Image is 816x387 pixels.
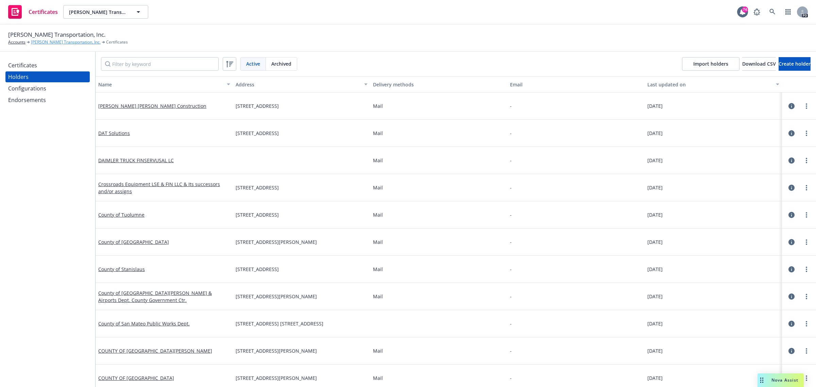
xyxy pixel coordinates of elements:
div: Email [510,81,642,88]
button: Name [96,76,233,92]
a: County of [GEOGRAPHIC_DATA] [98,239,169,245]
a: more [802,211,811,219]
a: more [802,156,811,165]
div: Last updated on [647,81,772,88]
a: more [802,102,811,110]
span: [STREET_ADDRESS] [236,211,279,218]
span: Certificates [106,39,128,45]
a: County of Stanislaus [98,266,145,272]
button: Delivery methods [370,76,508,92]
div: Drag to move [758,373,766,387]
div: Name [98,81,223,88]
div: - [510,320,512,327]
div: Delivery methods [373,81,505,88]
div: Mail [373,347,505,354]
div: - [510,157,512,164]
span: [STREET_ADDRESS][PERSON_NAME] [236,347,317,354]
a: more [802,265,811,273]
span: [STREET_ADDRESS] [236,130,279,137]
div: Endorsements [8,95,46,105]
div: [DATE] [647,211,779,218]
a: Endorsements [5,95,90,105]
div: - [510,130,512,137]
span: [STREET_ADDRESS] [236,102,279,110]
span: Import holders [693,61,728,67]
a: Crossroads Equipment LSE & FIN LLC & Its successors and/or assigns [98,181,220,195]
a: more [802,129,811,137]
div: Mail [373,211,505,218]
a: Search [766,5,779,19]
button: Last updated on [645,76,782,92]
a: Certificates [5,60,90,71]
button: Email [507,76,645,92]
div: - [510,293,512,300]
a: Switch app [781,5,795,19]
div: - [510,374,512,382]
a: Certificates [5,2,61,21]
button: Address [233,76,370,92]
a: more [802,238,811,246]
a: County of [GEOGRAPHIC_DATA][PERSON_NAME] & Airports Dept. County Government Ctr. [98,290,212,303]
div: [DATE] [647,130,779,137]
a: County of Tuolumne [98,212,144,218]
input: Filter by keyword [101,57,219,71]
button: Create holder [779,57,811,71]
a: DAIMLER TRUCK FINSERVUSAL LC [98,157,174,164]
a: more [802,292,811,301]
span: [PERSON_NAME] Transportation, Inc. [69,9,128,16]
span: Archived [271,60,291,67]
a: Import holders [682,57,739,71]
a: Report a Bug [750,5,764,19]
div: [DATE] [647,157,779,164]
div: Mail [373,184,505,191]
div: Mail [373,157,505,164]
div: 74 [742,5,748,12]
a: County of San Mateo Public Works Dept. [98,320,190,327]
div: Mail [373,374,505,382]
span: [STREET_ADDRESS][PERSON_NAME] [236,374,317,382]
span: [STREET_ADDRESS] [236,184,279,191]
div: [DATE] [647,266,779,273]
div: - [510,238,512,246]
a: Accounts [8,39,26,45]
div: [DATE] [647,347,779,354]
a: more [802,320,811,328]
div: - [510,184,512,191]
a: DAT Solutions [98,130,130,136]
span: Create holder [779,61,811,67]
div: [DATE] [647,184,779,191]
a: more [802,184,811,192]
div: [DATE] [647,293,779,300]
div: [DATE] [647,374,779,382]
a: Holders [5,71,90,82]
a: COUNTY OF [GEOGRAPHIC_DATA][PERSON_NAME] [98,348,212,354]
button: Download CSV [742,57,776,71]
a: Configurations [5,83,90,94]
div: Address [236,81,360,88]
span: Download CSV [742,61,776,67]
div: - [510,211,512,218]
span: [STREET_ADDRESS][PERSON_NAME] [236,293,317,300]
div: [DATE] [647,238,779,246]
div: Mail [373,266,505,273]
span: Active [246,60,260,67]
a: more [802,347,811,355]
span: Certificates [29,9,58,15]
a: [PERSON_NAME] [PERSON_NAME] Construction [98,103,206,109]
span: Nova Assist [771,377,798,383]
div: Mail [373,102,505,110]
button: [PERSON_NAME] Transportation, Inc. [63,5,148,19]
span: [STREET_ADDRESS] [236,266,279,273]
a: COUNTY OF [GEOGRAPHIC_DATA] [98,375,174,381]
div: Holders [8,71,29,82]
div: Mail [373,238,505,246]
div: [DATE] [647,320,779,327]
a: more [802,374,811,382]
div: - [510,266,512,273]
span: [PERSON_NAME] Transportation, Inc. [8,30,105,39]
div: Mail [373,293,505,300]
div: [DATE] [647,102,779,110]
span: [STREET_ADDRESS][PERSON_NAME] [236,238,317,246]
div: - [510,102,512,110]
span: [STREET_ADDRESS] [STREET_ADDRESS] [236,320,323,327]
